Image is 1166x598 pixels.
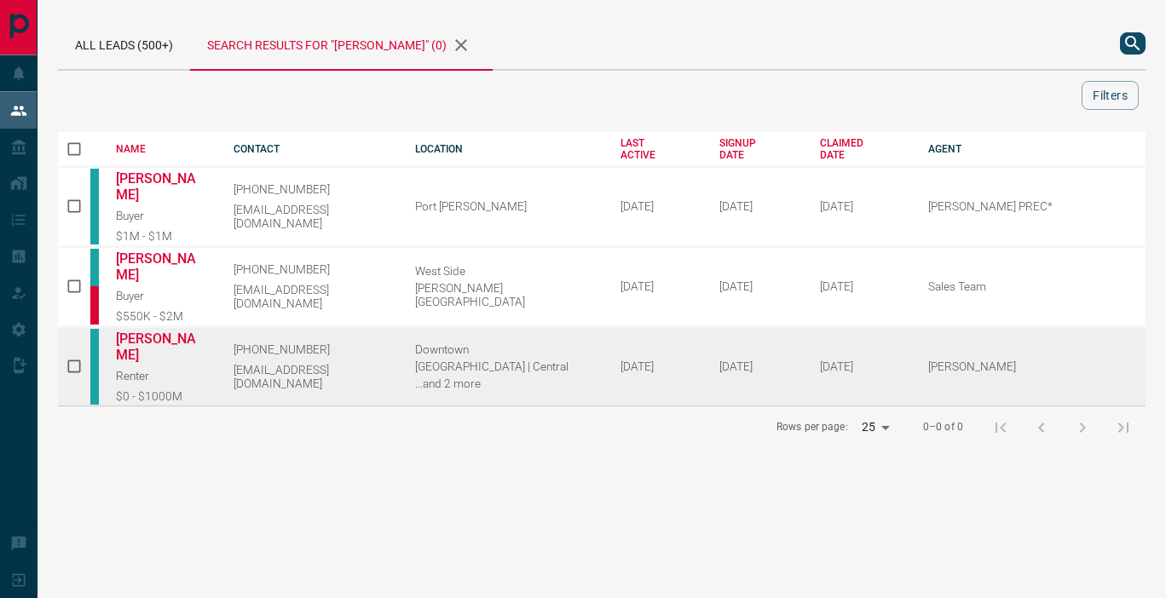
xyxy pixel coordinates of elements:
p: [PHONE_NUMBER] [234,182,390,196]
p: [PHONE_NUMBER] [234,342,390,356]
div: LOCATION [415,143,595,155]
div: property.ca [90,286,99,325]
div: SIGNUP DATE [719,137,795,161]
div: [GEOGRAPHIC_DATA] | Central [415,359,595,373]
div: $550K - $2M [116,309,208,323]
div: [DATE] [621,279,694,293]
div: AGENT [928,143,1146,155]
p: Sales Team [928,279,1141,293]
div: NAME [116,143,208,155]
div: West Side [415,264,595,278]
a: [PERSON_NAME] [116,331,208,363]
div: CONTACT [234,143,390,155]
div: condos.ca [90,169,99,244]
p: [EMAIL_ADDRESS][DOMAIN_NAME] [234,203,390,230]
p: [EMAIL_ADDRESS][DOMAIN_NAME] [234,363,390,390]
p: [PERSON_NAME] [928,359,1141,373]
div: All Leads (500+) [58,17,190,69]
div: condos.ca [90,329,99,405]
p: [PERSON_NAME] PREC* [928,199,1141,213]
div: condos.ca [90,249,99,287]
p: [PHONE_NUMBER] [234,262,390,276]
p: 0–0 of 0 [923,420,963,434]
div: 25 [855,415,896,440]
div: Search results for "[PERSON_NAME]" (0) [190,17,493,71]
div: East York, Toronto [415,377,595,390]
button: Filters [1082,81,1139,110]
p: Rows per page: [776,420,848,434]
div: June 25th 2023, 2:26:07 PM [719,199,795,213]
div: LAST ACTIVE [621,137,694,161]
div: [PERSON_NAME][GEOGRAPHIC_DATA] [415,281,595,308]
div: $1M - $1M [116,229,208,243]
a: [PERSON_NAME] [116,170,208,203]
span: Buyer [116,209,144,222]
div: Port [PERSON_NAME] [415,199,595,213]
div: April 13th 2024, 2:48:28 PM [820,359,903,373]
span: Buyer [116,289,144,302]
div: June 25th 2023, 3:22:27 PM [820,199,903,213]
button: search button [1120,32,1146,55]
div: February 27th 2022, 11:22:17 AM [719,359,795,373]
div: CLAIMED DATE [820,137,903,161]
div: July 12th 2020, 11:40:21 PM [719,279,795,293]
span: Renter [116,369,149,382]
div: January 7th 2025, 8:35:30 PM [820,279,903,293]
div: [DATE] [621,199,694,213]
a: [PERSON_NAME] [116,250,208,283]
p: [EMAIL_ADDRESS][DOMAIN_NAME] [234,283,390,310]
div: $0 - $1000M [116,389,208,403]
div: Downtown [415,342,595,356]
div: [DATE] [621,359,694,373]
